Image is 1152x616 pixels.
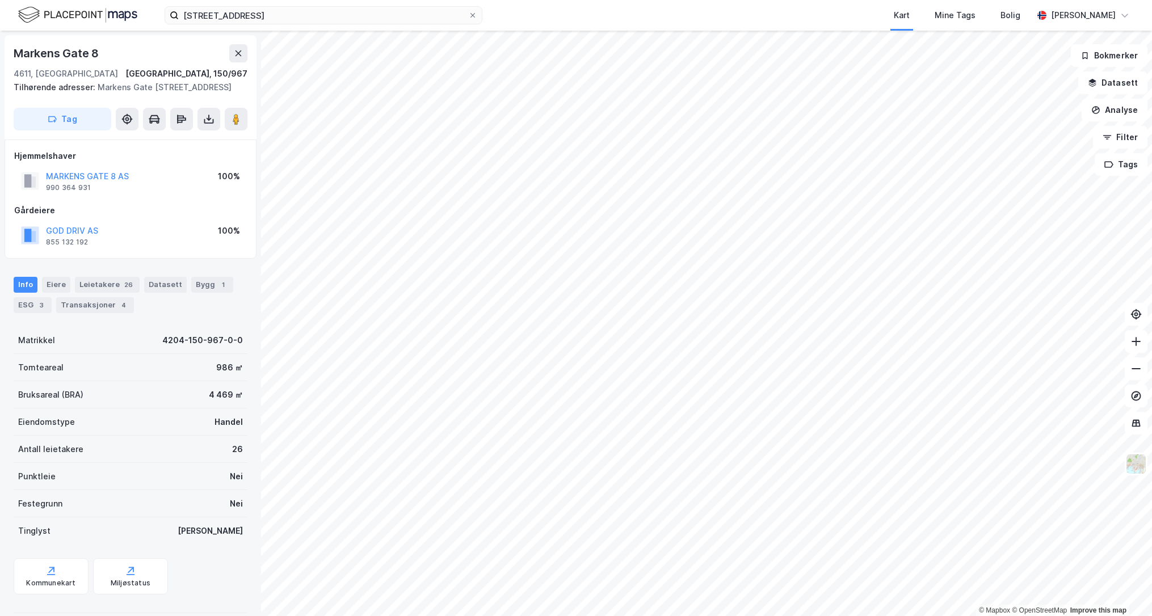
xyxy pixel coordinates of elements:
div: Festegrunn [18,497,62,510]
div: Datasett [144,277,187,293]
div: Kommunekart [26,579,75,588]
div: Matrikkel [18,334,55,347]
div: 4 469 ㎡ [209,388,243,402]
div: [PERSON_NAME] [178,524,243,538]
div: Kontrollprogram for chat [1095,562,1152,616]
div: Info [14,277,37,293]
div: Punktleie [18,470,56,483]
div: 4611, [GEOGRAPHIC_DATA] [14,67,118,81]
div: 100% [218,224,240,238]
button: Filter [1093,126,1147,149]
a: Mapbox [979,606,1010,614]
div: 855 132 192 [46,238,88,247]
div: Hjemmelshaver [14,149,247,163]
div: 4 [118,299,129,311]
div: Antall leietakere [18,442,83,456]
div: Tomteareal [18,361,64,374]
iframe: Chat Widget [1095,562,1152,616]
img: logo.f888ab2527a4732fd821a326f86c7f29.svg [18,5,137,25]
div: Mine Tags [935,9,976,22]
div: Handel [215,415,243,429]
div: Nei [230,470,243,483]
div: Kart [894,9,910,22]
div: 100% [218,170,240,183]
div: [GEOGRAPHIC_DATA], 150/967 [125,67,247,81]
span: Tilhørende adresser: [14,82,98,92]
div: 26 [122,279,135,290]
button: Datasett [1078,71,1147,94]
div: Miljøstatus [111,579,150,588]
div: Eiendomstype [18,415,75,429]
div: Leietakere [75,277,140,293]
div: Bolig [1000,9,1020,22]
div: Markens Gate 8 [14,44,101,62]
div: Bygg [191,277,233,293]
div: 986 ㎡ [216,361,243,374]
div: Transaksjoner [56,297,134,313]
div: 1 [217,279,229,290]
div: 26 [232,442,243,456]
div: Markens Gate [STREET_ADDRESS] [14,81,238,94]
div: 4204-150-967-0-0 [162,334,243,347]
img: Z [1125,453,1147,475]
div: ESG [14,297,52,313]
button: Tags [1095,153,1147,176]
a: Improve this map [1070,606,1126,614]
input: Søk på adresse, matrikkel, gårdeiere, leietakere eller personer [179,7,468,24]
button: Bokmerker [1071,44,1147,67]
div: 990 364 931 [46,183,91,192]
button: Tag [14,108,111,130]
div: 3 [36,299,47,311]
div: Tinglyst [18,524,51,538]
div: Eiere [42,277,70,293]
div: Bruksareal (BRA) [18,388,83,402]
div: [PERSON_NAME] [1051,9,1116,22]
button: Analyse [1082,99,1147,121]
a: OpenStreetMap [1012,606,1067,614]
div: Gårdeiere [14,204,247,217]
div: Nei [230,497,243,510]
